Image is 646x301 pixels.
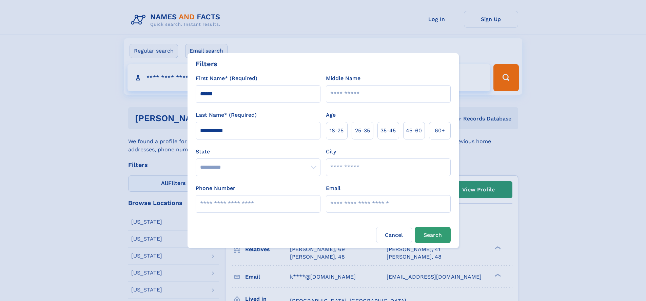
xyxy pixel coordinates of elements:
[326,111,336,119] label: Age
[376,227,412,243] label: Cancel
[326,74,360,82] label: Middle Name
[196,184,235,192] label: Phone Number
[415,227,451,243] button: Search
[435,127,445,135] span: 60+
[326,184,340,192] label: Email
[406,127,422,135] span: 45‑60
[196,59,217,69] div: Filters
[196,74,257,82] label: First Name* (Required)
[355,127,370,135] span: 25‑35
[196,148,320,156] label: State
[196,111,257,119] label: Last Name* (Required)
[380,127,396,135] span: 35‑45
[326,148,336,156] label: City
[330,127,344,135] span: 18‑25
